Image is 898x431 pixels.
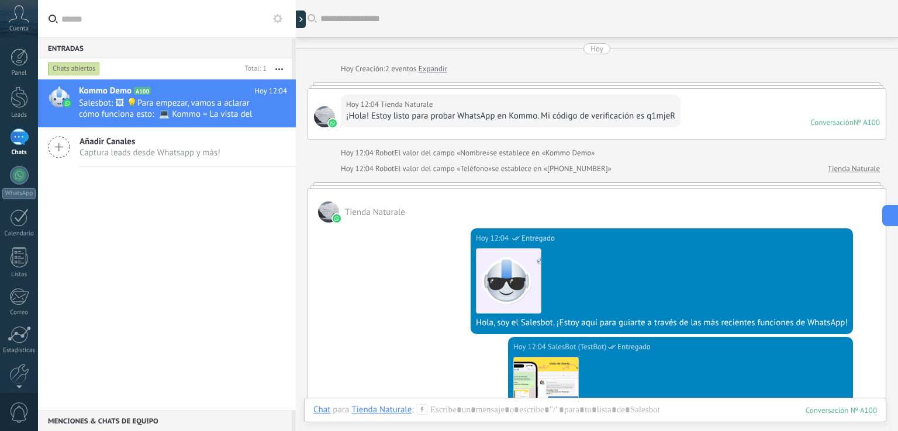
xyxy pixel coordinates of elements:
[80,147,220,158] span: Captura leads desde Whatsapp y más!
[9,25,29,33] span: Cuenta
[381,99,433,110] span: Tienda Naturale
[38,37,292,58] div: Entradas
[329,119,337,127] img: waba.svg
[395,163,492,175] span: El valor del campo «Teléfono»
[240,63,267,75] div: Total: 1
[341,63,447,75] div: Creación:
[2,309,36,317] div: Correo
[854,117,880,127] div: № A100
[341,147,375,159] div: Hoy 12:04
[806,405,877,415] div: 100
[38,79,296,127] a: Kommo Demo A100 Hoy 12:04 Salesbot: 🖼 💡Para empezar, vamos a aclarar cómo funciona esto: 💻 Kommo ...
[2,271,36,279] div: Listas
[38,410,292,431] div: Menciones & Chats de equipo
[514,357,578,422] img: bdb3abc1-bc00-4284-af83-ab617c797305
[80,136,220,147] span: Añadir Canales
[333,404,349,416] span: para
[521,232,555,244] span: Entregado
[476,317,848,329] div: Hola, soy el Salesbot. ¡Estoy aquí para guiarte a través de las más recientes funciones de WhatsApp!
[385,63,416,75] span: 2 eventos
[419,63,447,75] a: Expandir
[341,63,355,75] div: Hoy
[375,148,394,158] span: Robot
[476,249,541,313] img: 183.png
[351,404,412,415] div: Tienda Naturale
[346,110,675,122] div: ¡Hola! Estoy listo para probar WhatsApp en Kommo. Mi código de verificación es q1mjeR
[79,98,265,120] span: Salesbot: 🖼 💡Para empezar, vamos a aclarar cómo funciona esto: 💻 Kommo = La vista del Agente - La...
[2,112,36,119] div: Leads
[375,164,394,173] span: Robot
[2,69,36,77] div: Panel
[79,85,132,97] span: Kommo Demo
[412,404,413,416] span: :
[2,347,36,354] div: Estadísticas
[2,149,36,157] div: Chats
[476,232,510,244] div: Hoy 12:04
[48,62,100,76] div: Chats abiertos
[492,163,612,175] span: se establece en «[PHONE_NUMBER]»
[346,99,381,110] div: Hoy 12:04
[345,207,405,218] span: Tienda Naturale
[490,147,595,159] span: se establece en «Kommo Demo»
[254,85,287,97] span: Hoy 12:04
[395,147,490,159] span: El valor del campo «Nombre»
[294,11,306,28] div: Mostrar
[63,99,71,107] img: waba.svg
[318,201,339,223] span: Tienda Naturale
[513,341,548,353] div: Hoy 12:04
[333,214,341,223] img: waba.svg
[2,230,36,238] div: Calendario
[828,163,880,175] a: Tienda Naturale
[314,106,335,127] span: Tienda Naturale
[617,341,651,353] span: Entregado
[810,117,854,127] div: Conversación
[134,87,151,95] span: A100
[341,163,375,175] div: Hoy 12:04
[548,341,606,353] span: SalesBot (TestBot)
[590,43,603,54] div: Hoy
[2,188,36,199] div: WhatsApp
